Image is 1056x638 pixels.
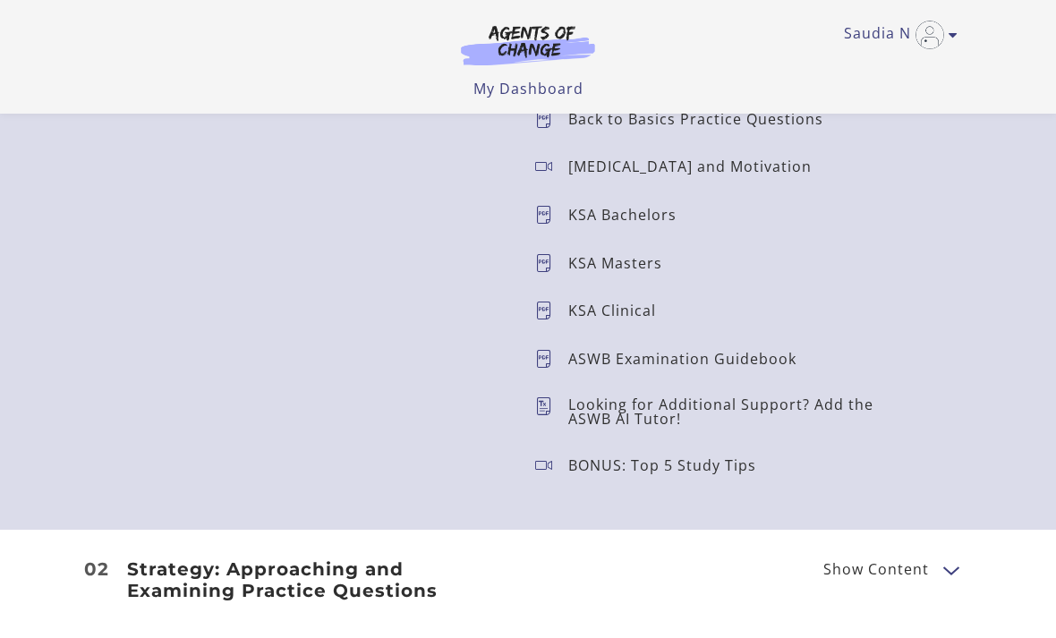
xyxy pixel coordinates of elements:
[568,304,670,319] p: KSA Clinical
[568,459,771,473] p: BONUS: Top 5 Study Tips
[943,559,958,582] button: Show Content
[568,353,811,367] p: ASWB Examination Guidebook
[127,559,507,602] h3: Strategy: Approaching and Examining Practice Questions
[823,563,929,577] span: Show Content
[568,257,677,271] p: KSA Masters
[473,80,583,99] a: My Dashboard
[568,113,838,127] p: Back to Basics Practice Questions
[568,208,691,223] p: KSA Bachelors
[442,25,614,66] img: Agents of Change Logo
[84,561,109,579] span: 02
[568,160,826,174] p: [MEDICAL_DATA] and Motivation
[568,398,929,427] p: Looking for Additional Support? Add the ASWB AI Tutor!
[844,21,949,50] a: Toggle menu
